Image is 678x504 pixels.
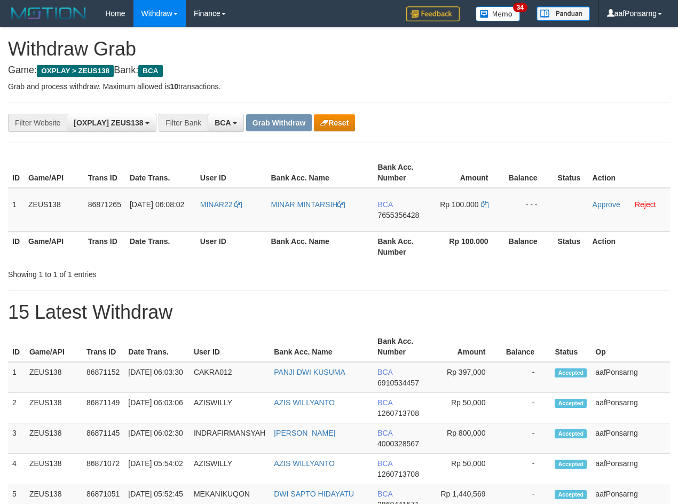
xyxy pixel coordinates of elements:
th: Bank Acc. Number [373,231,433,262]
td: 2 [8,393,25,423]
a: MINAR22 [200,200,242,209]
td: AZISWILLY [190,454,270,484]
h1: 15 Latest Withdraw [8,302,670,323]
td: AZISWILLY [190,393,270,423]
span: Copy 1260713708 to clipboard [377,470,419,478]
button: Grab Withdraw [246,114,312,131]
th: Bank Acc. Name [267,157,374,188]
span: BCA [377,200,392,209]
td: - [501,393,550,423]
th: Game/API [24,231,84,262]
th: ID [8,231,24,262]
td: [DATE] 06:03:06 [124,393,190,423]
td: ZEUS138 [24,188,84,232]
th: User ID [196,157,267,188]
th: Bank Acc. Name [270,332,373,362]
th: Action [588,157,670,188]
h1: Withdraw Grab [8,38,670,60]
a: MINAR MINTARSIH [271,200,345,209]
span: 86871265 [88,200,121,209]
th: Date Trans. [125,157,196,188]
span: BCA [377,368,392,376]
td: 86871072 [82,454,124,484]
td: aafPonsarng [591,362,670,393]
span: Copy 4000328567 to clipboard [377,439,419,448]
span: BCA [377,429,392,437]
span: BCA [377,490,392,498]
span: Accepted [555,429,587,438]
th: Game/API [24,157,84,188]
th: Balance [504,231,554,262]
th: Game/API [25,332,82,362]
span: Copy 6910534457 to clipboard [377,379,419,387]
td: Rp 800,000 [432,423,501,454]
td: aafPonsarng [591,454,670,484]
a: AZIS WILLYANTO [274,398,335,407]
th: Date Trans. [125,231,196,262]
a: DWI SAPTO HIDAYATU [274,490,354,498]
td: [DATE] 06:03:30 [124,362,190,393]
td: Rp 50,000 [432,454,501,484]
th: User ID [190,332,270,362]
td: 86871149 [82,393,124,423]
h4: Game: Bank: [8,65,670,76]
th: Balance [501,332,550,362]
span: [DATE] 06:08:02 [130,200,184,209]
span: Accepted [555,368,587,377]
p: Grab and process withdraw. Maximum allowed is transactions. [8,81,670,92]
img: Feedback.jpg [406,6,460,21]
td: 86871145 [82,423,124,454]
span: Rp 100.000 [440,200,478,209]
span: MINAR22 [200,200,233,209]
td: [DATE] 06:02:30 [124,423,190,454]
span: Accepted [555,490,587,499]
td: aafPonsarng [591,393,670,423]
span: Accepted [555,399,587,408]
th: Bank Acc. Number [373,332,432,362]
a: Reject [635,200,656,209]
span: BCA [377,459,392,468]
td: [DATE] 05:54:02 [124,454,190,484]
td: ZEUS138 [25,454,82,484]
td: Rp 50,000 [432,393,501,423]
td: Rp 397,000 [432,362,501,393]
td: - [501,454,550,484]
span: Copy 7655356428 to clipboard [377,211,419,219]
td: CAKRA012 [190,362,270,393]
strong: 10 [170,82,178,91]
th: Status [553,157,588,188]
th: Balance [504,157,554,188]
th: Op [591,332,670,362]
th: ID [8,332,25,362]
td: ZEUS138 [25,423,82,454]
th: Amount [432,332,501,362]
div: Filter Bank [159,114,208,132]
a: Copy 100000 to clipboard [481,200,488,209]
td: ZEUS138 [25,362,82,393]
div: Showing 1 to 1 of 1 entries [8,265,274,280]
th: Trans ID [84,157,125,188]
button: [OXPLAY] ZEUS138 [67,114,156,132]
td: 4 [8,454,25,484]
span: BCA [377,398,392,407]
th: ID [8,157,24,188]
span: BCA [215,119,231,127]
td: - [501,423,550,454]
td: aafPonsarng [591,423,670,454]
td: INDRAFIRMANSYAH [190,423,270,454]
a: PANJI DWI KUSUMA [274,368,345,376]
span: OXPLAY > ZEUS138 [37,65,114,77]
th: Action [588,231,670,262]
span: 34 [513,3,527,12]
td: - - - [504,188,554,232]
td: 1 [8,362,25,393]
th: Trans ID [84,231,125,262]
span: Copy 1260713708 to clipboard [377,409,419,418]
span: Accepted [555,460,587,469]
th: Bank Acc. Number [373,157,433,188]
td: 86871152 [82,362,124,393]
span: BCA [138,65,162,77]
th: Status [550,332,591,362]
a: [PERSON_NAME] [274,429,335,437]
th: Rp 100.000 [434,231,504,262]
